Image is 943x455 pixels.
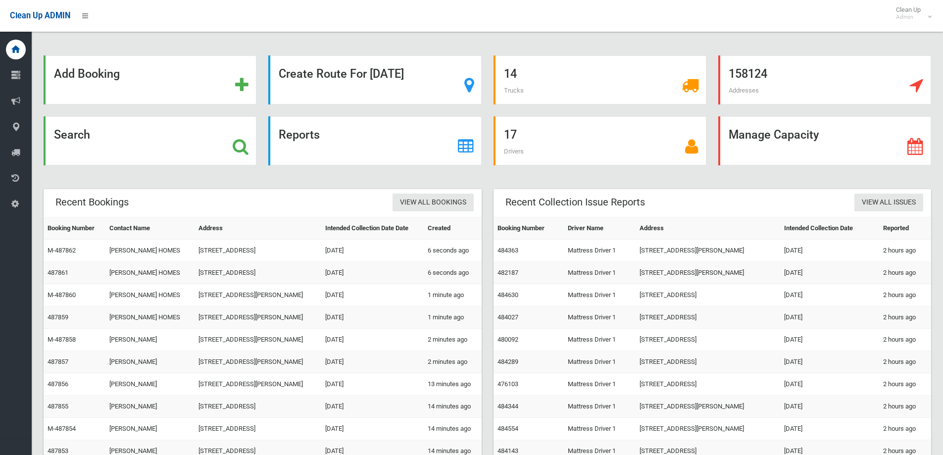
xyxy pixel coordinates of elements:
a: 484027 [497,313,518,321]
td: [DATE] [780,329,879,351]
td: [STREET_ADDRESS] [636,351,780,373]
td: 6 seconds ago [424,240,481,262]
span: Addresses [729,87,759,94]
td: 2 hours ago [879,418,931,440]
header: Recent Collection Issue Reports [494,193,657,212]
span: Trucks [504,87,524,94]
a: 487859 [48,313,68,321]
a: 480092 [497,336,518,343]
a: 484289 [497,358,518,365]
td: [DATE] [780,418,879,440]
td: Mattress Driver 1 [564,262,636,284]
td: Mattress Driver 1 [564,351,636,373]
a: 476103 [497,380,518,388]
strong: Create Route For [DATE] [279,67,404,81]
td: Mattress Driver 1 [564,373,636,396]
a: Add Booking [44,55,256,104]
td: 2 hours ago [879,262,931,284]
td: [PERSON_NAME] [105,329,194,351]
td: [STREET_ADDRESS][PERSON_NAME] [195,329,321,351]
a: M-487858 [48,336,76,343]
a: Manage Capacity [718,116,931,165]
td: [DATE] [321,306,424,329]
td: Mattress Driver 1 [564,329,636,351]
td: 14 minutes ago [424,396,481,418]
a: 484630 [497,291,518,299]
td: [DATE] [321,351,424,373]
td: [STREET_ADDRESS] [195,262,321,284]
a: Search [44,116,256,165]
td: [STREET_ADDRESS][PERSON_NAME] [195,284,321,306]
td: [DATE] [780,240,879,262]
a: 484363 [497,247,518,254]
td: [STREET_ADDRESS][PERSON_NAME] [636,396,780,418]
span: Drivers [504,148,524,155]
th: Intended Collection Date [780,217,879,240]
td: [DATE] [780,284,879,306]
strong: 17 [504,128,517,142]
th: Reported [879,217,931,240]
span: Clean Up [891,6,931,21]
td: [STREET_ADDRESS] [636,373,780,396]
small: Admin [896,13,921,21]
td: [PERSON_NAME] HOMES [105,262,194,284]
th: Driver Name [564,217,636,240]
td: [STREET_ADDRESS][PERSON_NAME] [636,240,780,262]
td: [DATE] [780,396,879,418]
a: 487856 [48,380,68,388]
td: 2 hours ago [879,306,931,329]
td: [PERSON_NAME] [105,418,194,440]
td: [DATE] [321,373,424,396]
td: 1 minute ago [424,284,481,306]
td: [DATE] [321,418,424,440]
td: [STREET_ADDRESS] [195,396,321,418]
td: Mattress Driver 1 [564,240,636,262]
td: 2 hours ago [879,284,931,306]
td: [DATE] [780,351,879,373]
td: [STREET_ADDRESS][PERSON_NAME] [195,306,321,329]
a: 17 Drivers [494,116,706,165]
td: 2 hours ago [879,351,931,373]
td: [STREET_ADDRESS] [636,329,780,351]
td: 6 seconds ago [424,262,481,284]
a: 482187 [497,269,518,276]
td: [STREET_ADDRESS][PERSON_NAME] [195,351,321,373]
td: [DATE] [321,240,424,262]
th: Intended Collection Date Date [321,217,424,240]
td: Mattress Driver 1 [564,418,636,440]
a: 487855 [48,403,68,410]
a: 484344 [497,403,518,410]
th: Contact Name [105,217,194,240]
td: [DATE] [780,262,879,284]
td: [DATE] [321,262,424,284]
span: Clean Up ADMIN [10,11,70,20]
th: Booking Number [44,217,105,240]
td: [STREET_ADDRESS] [636,284,780,306]
td: 14 minutes ago [424,418,481,440]
a: 487861 [48,269,68,276]
td: Mattress Driver 1 [564,396,636,418]
td: [STREET_ADDRESS] [195,418,321,440]
td: [STREET_ADDRESS] [195,240,321,262]
td: [PERSON_NAME] HOMES [105,306,194,329]
a: View All Bookings [393,194,474,212]
a: Reports [268,116,481,165]
td: [PERSON_NAME] HOMES [105,240,194,262]
strong: 158124 [729,67,767,81]
th: Created [424,217,481,240]
a: Create Route For [DATE] [268,55,481,104]
td: 2 hours ago [879,396,931,418]
td: [STREET_ADDRESS][PERSON_NAME] [636,262,780,284]
a: M-487862 [48,247,76,254]
strong: Search [54,128,90,142]
strong: Manage Capacity [729,128,819,142]
td: 2 minutes ago [424,351,481,373]
td: [DATE] [321,284,424,306]
a: 487857 [48,358,68,365]
a: 484143 [497,447,518,455]
a: M-487854 [48,425,76,432]
td: [DATE] [321,329,424,351]
a: M-487860 [48,291,76,299]
th: Address [636,217,780,240]
strong: Reports [279,128,320,142]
